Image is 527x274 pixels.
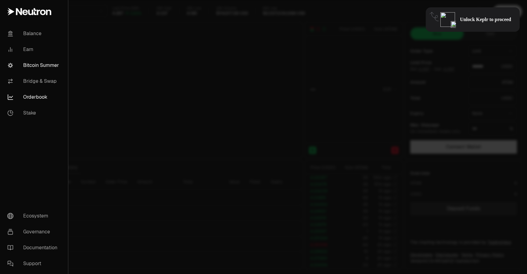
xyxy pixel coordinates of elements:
a: Documentation [2,240,66,256]
a: Bridge & Swap [2,73,66,89]
a: Bitcoin Summer [2,57,66,73]
img: locked-keplr-logo-128.png [440,12,455,27]
a: Ecosystem [2,208,66,224]
a: Governance [2,224,66,240]
img: icon-click-cursor.png [451,21,456,28]
a: Earn [2,42,66,57]
a: Orderbook [2,89,66,105]
a: Support [2,256,66,272]
a: Balance [2,26,66,42]
a: Stake [2,105,66,121]
span: Unlock Keplr to proceed [460,16,511,23]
